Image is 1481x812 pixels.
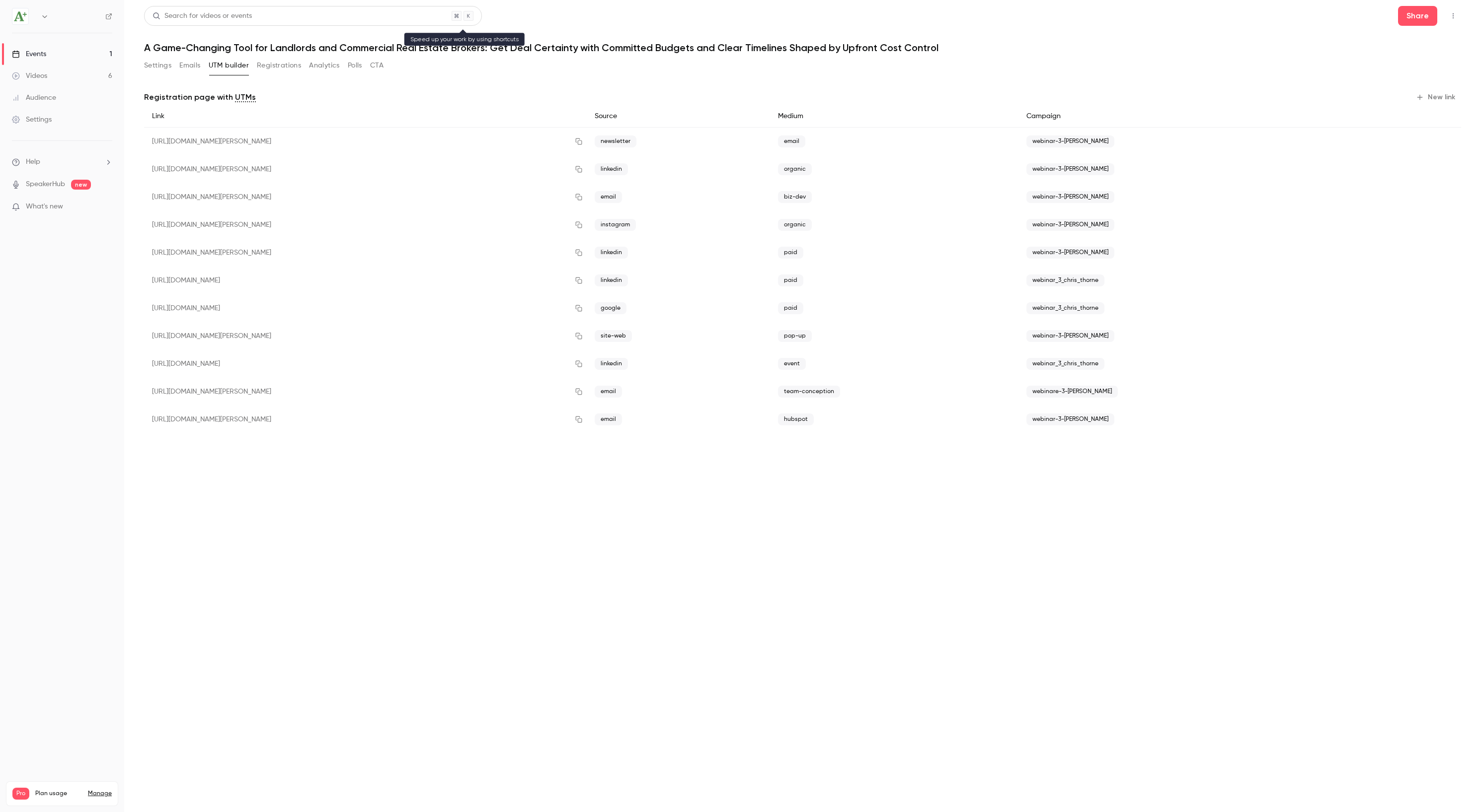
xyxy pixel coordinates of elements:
[88,790,112,798] a: Manage
[35,790,82,798] span: Plan usage
[1026,386,1118,398] span: webinare-3-[PERSON_NAME]
[12,71,47,81] div: Videos
[778,163,812,175] span: organic
[595,386,622,398] span: email
[587,105,770,128] div: Source
[595,191,622,203] span: email
[595,219,636,231] span: instagram
[778,302,803,314] span: paid
[1018,105,1360,128] div: Campaign
[1026,135,1114,147] span: webinar-3-[PERSON_NAME]
[71,180,91,190] span: new
[1026,330,1114,342] span: webinar-3-[PERSON_NAME]
[1026,302,1104,314] span: webinar_3_chris_thorne
[12,157,112,167] li: help-dropdown-opener
[1026,191,1114,203] span: webinar-3-[PERSON_NAME]
[595,135,636,147] span: newsletter
[144,267,587,294] div: [URL][DOMAIN_NAME]
[778,274,803,286] span: paid
[309,58,340,73] button: Analytics
[144,155,587,183] div: [URL][DOMAIN_NAME][PERSON_NAME]
[144,294,587,322] div: [URL][DOMAIN_NAME]
[778,219,812,231] span: organic
[179,58,200,73] button: Emails
[1412,89,1461,105] button: New link
[595,163,628,175] span: linkedin
[1026,358,1104,370] span: webinar_3_chris_thorne
[144,350,587,378] div: [URL][DOMAIN_NAME]
[1026,413,1114,425] span: webinar-3-[PERSON_NAME]
[12,49,46,59] div: Events
[595,302,626,314] span: google
[144,42,1461,54] h1: A Game-Changing Tool for Landlords and Commercial Real Estate Brokers: Get Deal Certainty with Co...
[1398,6,1437,26] button: Share
[595,247,628,259] span: linkedin
[595,330,632,342] span: site-web
[370,58,384,73] button: CTA
[144,239,587,267] div: [URL][DOMAIN_NAME][PERSON_NAME]
[778,247,803,259] span: paid
[595,274,628,286] span: linkedin
[770,105,1018,128] div: Medium
[209,58,249,73] button: UTM builder
[1026,274,1104,286] span: webinar_3_chris_thorne
[1026,247,1114,259] span: webinar-3-[PERSON_NAME]
[778,330,812,342] span: pop-up
[12,788,29,800] span: Pro
[12,115,52,125] div: Settings
[144,183,587,211] div: [URL][DOMAIN_NAME][PERSON_NAME]
[144,128,587,156] div: [URL][DOMAIN_NAME][PERSON_NAME]
[144,378,587,406] div: [URL][DOMAIN_NAME][PERSON_NAME]
[778,191,812,203] span: biz-dev
[26,179,65,190] a: SpeakerHub
[144,406,587,433] div: [URL][DOMAIN_NAME][PERSON_NAME]
[348,58,362,73] button: Polls
[144,322,587,350] div: [URL][DOMAIN_NAME][PERSON_NAME]
[144,105,587,128] div: Link
[778,135,805,147] span: email
[1026,219,1114,231] span: webinar-3-[PERSON_NAME]
[26,202,63,212] span: What's new
[778,358,806,370] span: event
[144,58,171,73] button: Settings
[153,11,252,21] div: Search for videos or events
[778,413,814,425] span: hubspot
[595,358,628,370] span: linkedin
[144,211,587,239] div: [URL][DOMAIN_NAME][PERSON_NAME]
[1026,163,1114,175] span: webinar-3-[PERSON_NAME]
[144,91,256,103] p: Registration page with
[595,413,622,425] span: email
[12,93,56,103] div: Audience
[778,386,840,398] span: team-conception
[26,157,40,167] span: Help
[257,58,301,73] button: Registrations
[235,91,256,103] a: UTMs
